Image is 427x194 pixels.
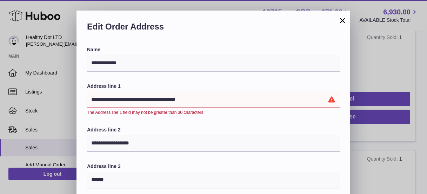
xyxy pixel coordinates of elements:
label: Address line 2 [87,127,340,133]
h2: Edit Order Address [87,21,340,36]
label: Address line 1 [87,83,340,90]
button: × [338,16,347,25]
div: The Address line 1 field may not be greater than 30 characters [87,110,340,115]
label: Name [87,46,340,53]
label: Address line 3 [87,163,340,170]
